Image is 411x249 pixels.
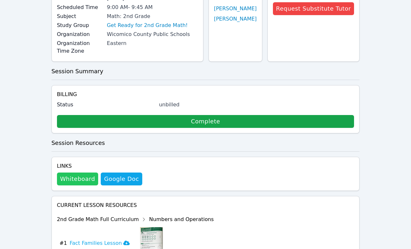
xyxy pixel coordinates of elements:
span: # 1 [60,239,67,247]
button: Request Substitute Tutor [273,2,354,15]
label: Status [57,101,155,109]
a: Google Doc [101,173,142,185]
label: Organization Time Zone [57,40,103,55]
a: Get Ready for 2nd Grade Math! [107,22,188,29]
h3: Session Summary [51,67,360,76]
div: 2nd Grade Math Full Curriculum Numbers and Operations [57,214,214,225]
a: [PERSON_NAME] [214,5,257,13]
label: Study Group [57,22,103,29]
label: Organization [57,31,103,38]
div: unbilled [159,101,354,109]
label: Scheduled Time [57,4,103,11]
h3: Session Resources [51,138,360,147]
div: Wicomico County Public Schools [107,31,198,38]
h4: Links [57,162,142,170]
div: Eastern [107,40,198,47]
button: Whiteboard [57,173,98,185]
a: [PERSON_NAME] [214,15,257,23]
h4: Current Lesson Resources [57,201,354,209]
h3: Fact Families Lesson [70,239,130,247]
label: Subject [57,13,103,20]
h4: Billing [57,91,354,98]
div: 9:00 AM - 9:45 AM [107,4,198,11]
div: Math: 2nd Grade [107,13,198,20]
a: Complete [57,115,354,128]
